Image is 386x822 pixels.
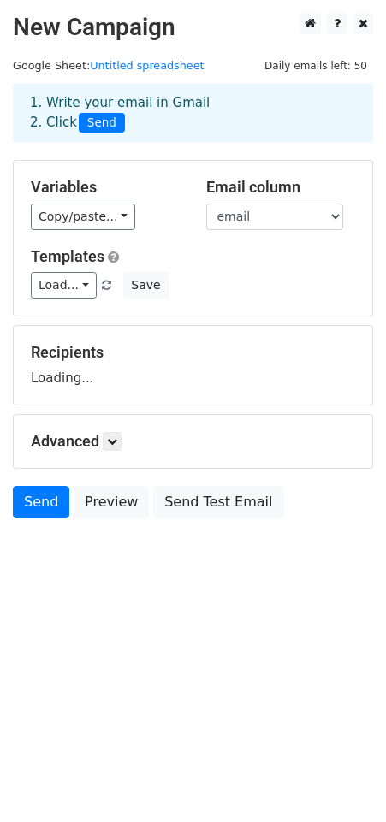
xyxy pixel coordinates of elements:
h5: Advanced [31,432,355,451]
div: Loading... [31,343,355,387]
a: Send [13,486,69,518]
span: Daily emails left: 50 [258,56,373,75]
span: Send [79,113,125,133]
a: Daily emails left: 50 [258,59,373,72]
button: Save [123,272,168,299]
small: Google Sheet: [13,59,205,72]
a: Load... [31,272,97,299]
div: 1. Write your email in Gmail 2. Click [17,93,369,133]
h5: Email column [206,178,356,197]
a: Send Test Email [153,486,283,518]
h5: Variables [31,178,181,197]
h5: Recipients [31,343,355,362]
a: Preview [74,486,149,518]
h2: New Campaign [13,13,373,42]
a: Copy/paste... [31,204,135,230]
a: Untitled spreadsheet [90,59,204,72]
a: Templates [31,247,104,265]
